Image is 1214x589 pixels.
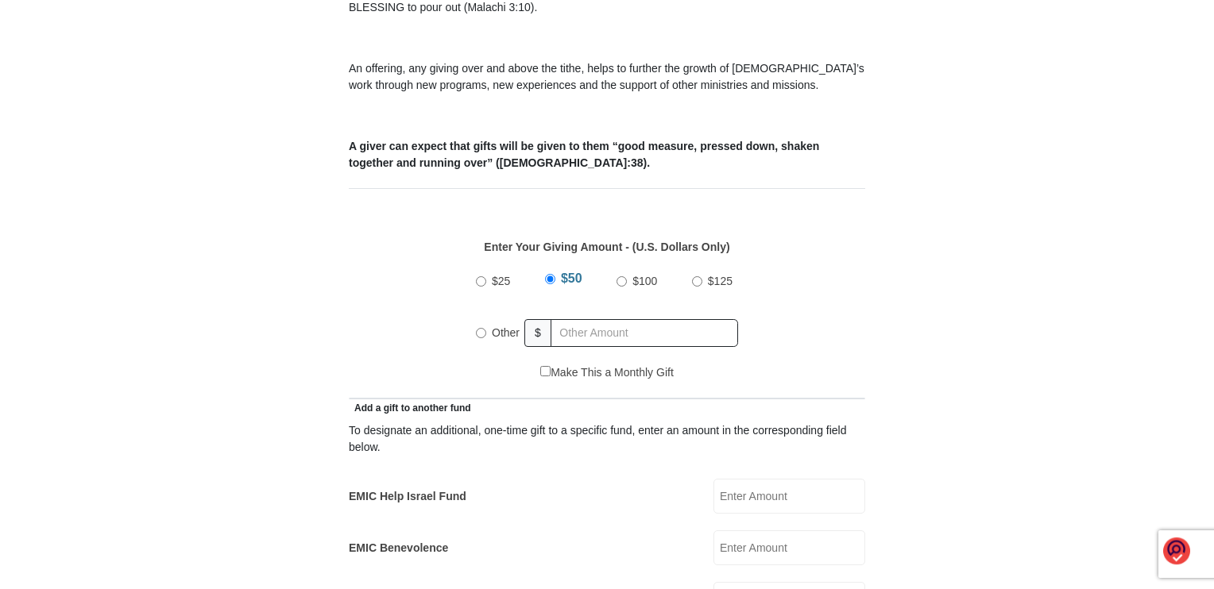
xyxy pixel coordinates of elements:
[492,326,520,339] span: Other
[349,422,865,456] div: To designate an additional, one-time gift to a specific fund, enter an amount in the correspondin...
[540,366,551,376] input: Make This a Monthly Gift
[713,479,865,514] input: Enter Amount
[349,140,819,169] b: A giver can expect that gifts will be given to them “good measure, pressed down, shaken together ...
[632,275,657,287] span: $100
[349,60,865,94] p: An offering, any giving over and above the tithe, helps to further the growth of [DEMOGRAPHIC_DAT...
[713,530,865,565] input: Enter Amount
[524,319,551,347] span: $
[349,402,471,414] span: Add a gift to another fund
[708,275,733,287] span: $125
[561,271,582,285] span: $50
[492,275,510,287] span: $25
[349,540,448,556] label: EMIC Benevolence
[540,364,674,381] label: Make This a Monthly Gift
[349,488,466,505] label: EMIC Help Israel Fund
[484,241,729,253] strong: Enter Your Giving Amount - (U.S. Dollars Only)
[551,319,738,347] input: Other Amount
